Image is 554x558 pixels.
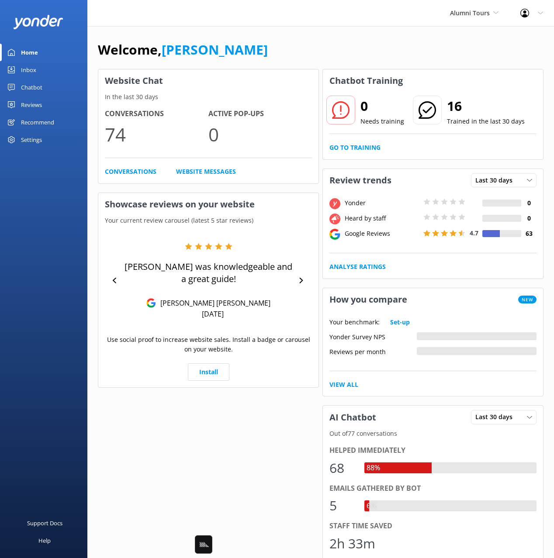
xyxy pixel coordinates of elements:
p: Needs training [360,117,404,126]
p: 0 [208,120,312,149]
h3: AI Chatbot [323,406,383,429]
a: Analyse Ratings [329,262,386,272]
p: Out of 77 conversations [323,429,543,438]
a: Conversations [105,167,156,176]
h4: Active Pop-ups [208,108,312,120]
a: View All [329,380,358,389]
div: 6% [364,500,378,512]
a: Go to Training [329,143,381,152]
div: Yonder [343,198,421,208]
img: yonder-white-logo.png [13,15,63,29]
p: Use social proof to increase website sales. Install a badge or carousel on your website. [105,335,312,355]
div: Google Reviews [343,229,421,238]
img: Google Reviews [146,298,156,308]
div: Settings [21,131,42,148]
h2: 16 [447,96,525,117]
div: Heard by staff [343,214,421,223]
h3: Website Chat [98,69,319,92]
div: Emails gathered by bot [329,483,537,494]
div: Helped immediately [329,445,537,456]
span: Last 30 days [475,176,518,185]
a: Website Messages [176,167,236,176]
div: Home [21,44,38,61]
a: Set-up [390,317,410,327]
p: [PERSON_NAME] was knowledgeable and a great guide! [122,261,295,285]
h4: 0 [521,214,537,223]
h3: Review trends [323,169,398,192]
h4: 0 [521,198,537,208]
span: 4.7 [470,229,478,237]
div: 2h 33m [329,533,375,554]
h3: How you compare [323,288,414,311]
div: Chatbot [21,79,42,96]
div: 68 [329,458,356,479]
p: Trained in the last 30 days [447,117,525,126]
h2: 0 [360,96,404,117]
h3: Showcase reviews on your website [98,193,319,216]
p: 74 [105,120,208,149]
div: Recommend [21,114,54,131]
div: Support Docs [27,514,62,532]
div: Inbox [21,61,36,79]
h1: Welcome, [98,39,268,60]
a: Install [188,363,229,381]
p: [PERSON_NAME] [PERSON_NAME] [156,298,270,308]
div: Reviews per month [329,347,417,355]
p: Your benchmark: [329,317,380,327]
span: Alumni Tours [450,9,490,17]
span: Last 30 days [475,412,518,422]
h4: 63 [521,229,537,238]
div: Reviews [21,96,42,114]
p: [DATE] [202,309,224,319]
h4: Conversations [105,108,208,120]
p: Your current review carousel (latest 5 star reviews) [98,216,319,225]
div: Staff time saved [329,520,537,532]
span: New [518,296,537,303]
div: Help [38,532,51,549]
div: 88% [364,462,382,474]
h3: Chatbot Training [323,69,409,92]
div: Yonder Survey NPS [329,332,417,340]
p: In the last 30 days [98,92,319,102]
div: 5 [329,495,356,516]
a: [PERSON_NAME] [162,41,268,59]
